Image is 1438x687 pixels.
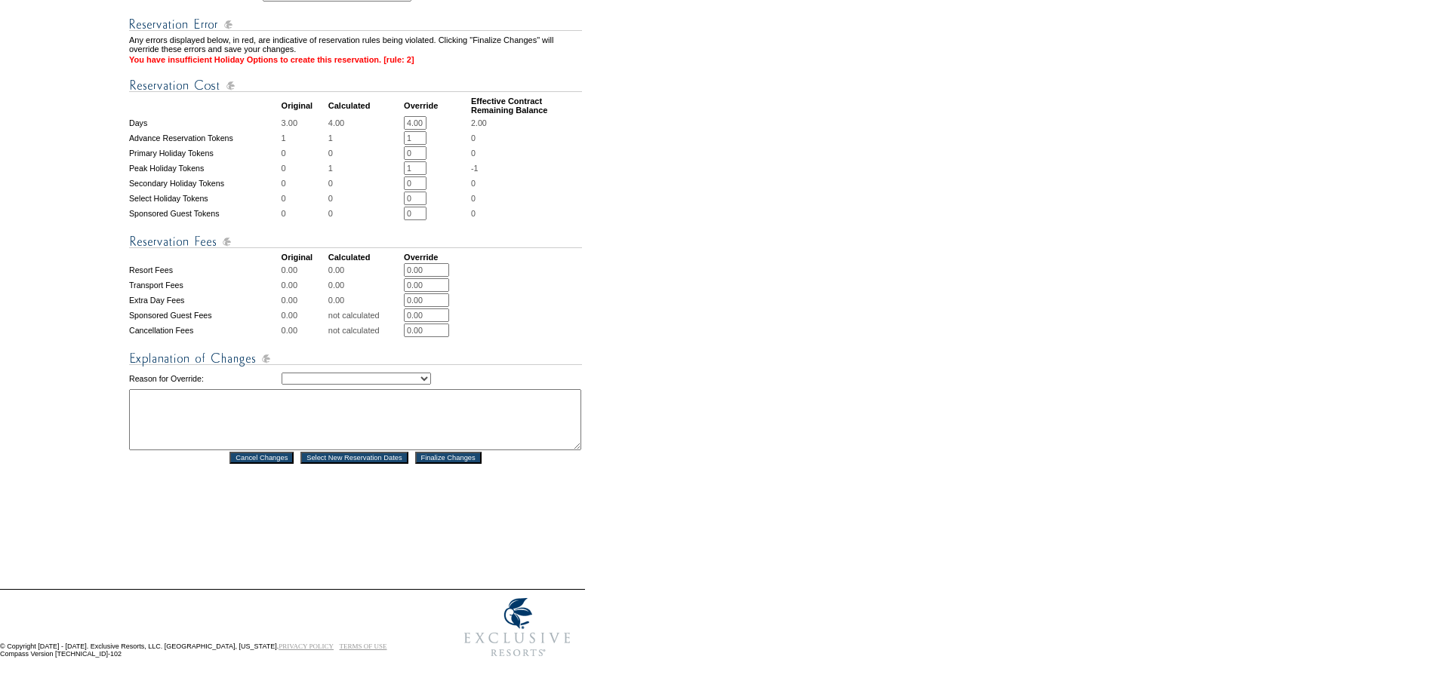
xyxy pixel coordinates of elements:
[282,253,327,262] td: Original
[229,452,294,464] input: Cancel Changes
[471,97,582,115] td: Effective Contract Remaining Balance
[129,146,280,160] td: Primary Holiday Tokens
[282,278,327,292] td: 0.00
[129,35,582,54] td: Any errors displayed below, in red, are indicative of reservation rules being violated. Clicking ...
[129,15,582,34] img: Reservation Errors
[282,324,327,337] td: 0.00
[129,207,280,220] td: Sponsored Guest Tokens
[328,293,402,307] td: 0.00
[328,146,402,160] td: 0
[129,349,582,368] img: Explanation of Changes
[404,97,470,115] td: Override
[328,263,402,277] td: 0.00
[328,207,402,220] td: 0
[129,161,280,175] td: Peak Holiday Tokens
[129,278,280,292] td: Transport Fees
[282,207,327,220] td: 0
[340,643,387,650] a: TERMS OF USE
[129,116,280,130] td: Days
[328,278,402,292] td: 0.00
[328,116,402,130] td: 4.00
[282,146,327,160] td: 0
[129,232,582,251] img: Reservation Fees
[129,76,582,95] img: Reservation Cost
[328,176,402,190] td: 0
[471,179,476,188] span: 0
[129,263,280,277] td: Resort Fees
[129,176,280,190] td: Secondary Holiday Tokens
[471,133,476,143] span: 0
[328,97,402,115] td: Calculated
[328,253,402,262] td: Calculated
[471,194,476,203] span: 0
[282,131,327,145] td: 1
[282,161,327,175] td: 0
[129,55,582,64] td: You have insufficient Holiday Options to create this reservation. [rule: 2]
[129,308,280,322] td: Sponsored Guest Fees
[282,176,327,190] td: 0
[282,308,327,322] td: 0.00
[282,116,327,130] td: 3.00
[129,192,280,205] td: Select Holiday Tokens
[471,118,487,127] span: 2.00
[129,131,280,145] td: Advance Reservation Tokens
[282,192,327,205] td: 0
[282,293,327,307] td: 0.00
[129,370,280,388] td: Reason for Override:
[471,209,476,218] span: 0
[471,149,476,158] span: 0
[279,643,334,650] a: PRIVACY POLICY
[328,192,402,205] td: 0
[129,324,280,337] td: Cancellation Fees
[129,293,280,307] td: Extra Day Fees
[282,97,327,115] td: Original
[471,164,478,173] span: -1
[328,308,402,322] td: not calculated
[328,131,402,145] td: 1
[415,452,482,464] input: Finalize Changes
[450,590,585,665] img: Exclusive Resorts
[328,161,402,175] td: 1
[282,263,327,277] td: 0.00
[404,253,470,262] td: Override
[328,324,402,337] td: not calculated
[300,452,408,464] input: Select New Reservation Dates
